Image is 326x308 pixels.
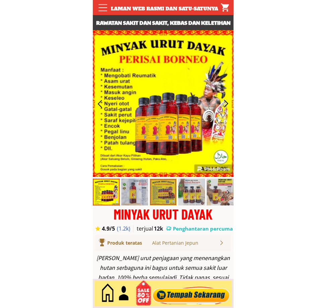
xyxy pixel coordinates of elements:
h3: terjual [137,225,159,232]
h3: 12k [154,225,165,232]
h3: Rawatan sakit dan sakit, kebas dan keletihan [93,18,234,27]
div: Produk teratas [107,239,161,247]
div: Alat Pertanian Jepun [152,239,219,247]
div: Laman web rasmi dan satu-satunya [107,5,222,12]
h3: 4.9/5 [102,225,121,232]
h3: Penghantaran percuma [173,225,233,232]
h3: (1.2k) [117,225,134,232]
div: MINYAK URUT DAYAK [93,207,234,221]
